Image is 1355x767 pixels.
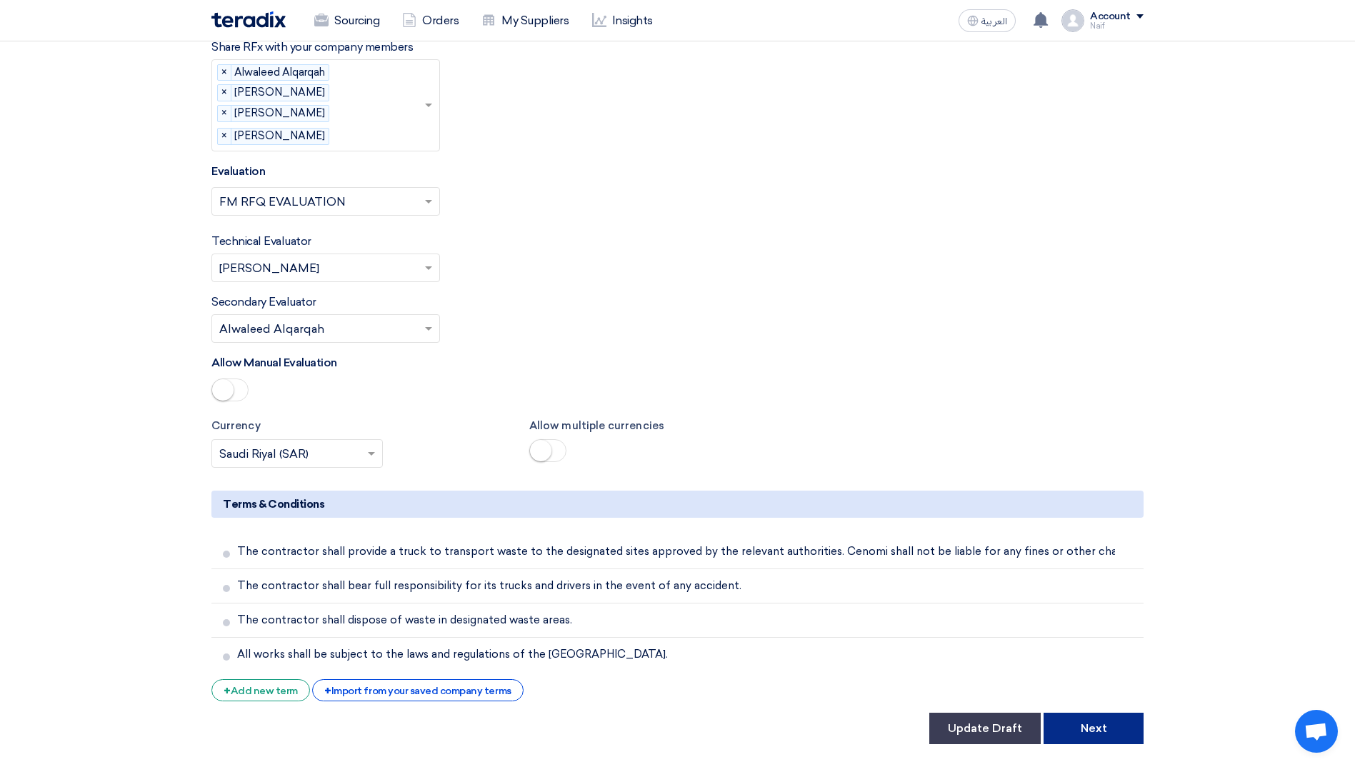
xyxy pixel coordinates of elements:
div: Import from your saved company terms [312,679,523,701]
label: Secondary Evaluator [211,294,316,311]
button: العربية [959,9,1016,32]
a: Sourcing [303,5,391,36]
div: Account [1090,11,1131,23]
span: + [324,684,331,698]
span: [PERSON_NAME] [234,129,329,144]
label: Technical Evaluator [211,233,311,250]
span: × [218,85,231,101]
img: Teradix logo [211,11,286,28]
div: Open chat [1295,710,1338,753]
span: [PERSON_NAME] [234,106,329,121]
label: Allow multiple currencies [529,418,826,434]
input: Write here a term for your RFx (Optional) [237,538,1138,565]
span: [PERSON_NAME] [234,85,329,101]
label: Evaluation [211,163,265,180]
span: × [218,65,231,81]
h5: Terms & Conditions [211,491,1144,518]
label: Currency [211,418,508,434]
a: My Suppliers [470,5,580,36]
input: Write here a term for your RFx (Optional) [237,641,1138,668]
div: Naif [1090,22,1144,30]
button: Update Draft [929,713,1041,744]
img: profile_test.png [1061,9,1084,32]
button: Next [1044,713,1144,744]
span: + [224,684,231,698]
input: Write here a term for your RFx (Optional) [237,606,1138,633]
span: × [218,106,231,121]
label: Allow Manual Evaluation [211,354,337,371]
div: Add new term [211,679,310,701]
a: Insights [581,5,664,36]
span: × [218,129,231,144]
input: Write here a term for your RFx (Optional) [237,572,1138,599]
span: Alwaleed Alqarqah [234,65,329,81]
label: Share RFx with your company members [211,39,413,56]
a: Orders [391,5,470,36]
span: العربية [981,16,1007,26]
